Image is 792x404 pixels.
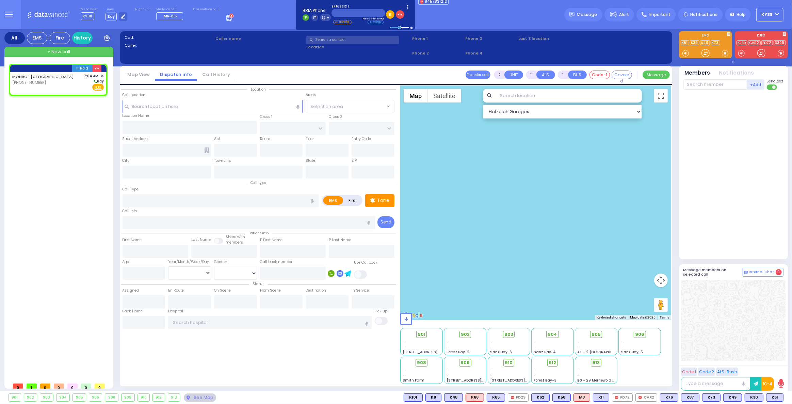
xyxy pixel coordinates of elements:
div: K8 [425,393,441,402]
span: - [490,368,492,373]
div: All [4,32,25,44]
button: Map camera controls [654,274,668,287]
label: Assigned [123,288,139,293]
label: On Scene [214,288,231,293]
a: History [72,32,93,44]
span: 0 [13,384,23,389]
div: BLS [487,393,505,402]
div: BLS [660,393,678,402]
span: Phone 2 [412,50,463,56]
div: BLS [552,393,571,402]
span: Bay [106,13,117,20]
input: Search location here [123,100,303,113]
div: K58 [552,393,571,402]
span: 0 [67,384,78,389]
label: EMS [323,196,343,205]
button: Transfer call [466,71,490,79]
label: Areas [306,92,316,98]
div: ALS [466,393,484,402]
span: [STREET_ADDRESS][PERSON_NAME] [403,349,467,355]
span: [STREET_ADDRESS][PERSON_NAME] [447,378,511,383]
button: Code 1 [681,368,697,376]
span: - [403,373,405,378]
span: + New call [47,48,70,55]
a: K49 [700,40,710,45]
span: Smith Farm [403,378,425,383]
p: Tone [377,197,389,204]
button: Notifications [719,69,754,77]
span: Phone 4 [465,50,516,56]
div: K11 [593,393,609,402]
span: ✕ [101,73,104,79]
span: - [578,368,580,373]
span: 0 [40,384,50,389]
label: Call back number [260,259,292,265]
span: Patient info [245,231,272,236]
span: - [534,344,536,349]
button: Send [377,216,394,228]
span: Sanz Bay-5 [621,349,643,355]
span: 913 [593,359,600,366]
span: Forest Bay-3 [534,378,556,383]
span: Notifications [690,12,717,18]
label: Location Name [123,113,149,119]
span: KY38 [762,12,773,18]
label: ZIP [352,158,357,164]
label: En Route [168,288,184,293]
div: 913 [168,394,180,401]
button: Show satellite imagery [427,89,461,103]
span: - [534,373,536,378]
label: Back Home [123,309,143,314]
span: - [490,344,492,349]
img: message.svg [569,12,575,17]
span: members [226,240,243,245]
span: 905 [592,331,601,338]
span: 7:04 AM [84,74,99,79]
span: Sanz Bay-6 [490,349,512,355]
span: - [578,373,580,378]
label: Destination [306,288,326,293]
button: ALS-Rush [716,368,738,376]
label: Cad: [125,35,213,41]
div: 901 [9,394,21,401]
button: Code-1 [589,71,610,79]
label: First Name [123,237,142,243]
button: Hold [72,65,93,72]
div: BLS [723,393,742,402]
div: 909 [122,394,134,401]
span: 910 [505,359,513,366]
div: 906 [89,394,102,401]
div: K87 [681,393,699,402]
span: Bay [93,79,104,84]
li: Merge [368,20,384,24]
div: K76 [660,393,678,402]
button: BUS [568,71,587,79]
div: Year/Month/Week/Day [168,259,211,265]
span: BRIA Phone [303,7,331,14]
span: Internal Chat [749,270,774,275]
span: 902 [461,331,470,338]
span: [PHONE_NUMBER] [12,80,46,85]
label: In Service [352,288,369,293]
div: K66 [487,393,505,402]
div: ALS [573,393,590,402]
a: Map View [122,71,155,78]
span: Status [249,281,268,286]
span: 909 [460,359,470,366]
div: 910 [138,394,150,401]
label: Cross 2 [329,114,342,120]
label: Fire [343,196,362,205]
input: Search member [683,79,747,90]
img: red-radio-icon.svg [615,396,618,399]
span: - [490,373,492,378]
a: Call History [197,71,235,78]
span: 8457831212 [332,5,385,9]
span: 904 [548,331,557,338]
label: Call Type [123,187,139,192]
label: Turn off text [767,84,778,91]
div: FD29 [508,393,529,402]
span: 0 [81,384,91,389]
span: Sanz Bay-4 [534,349,556,355]
div: 903 [40,394,53,401]
span: Message [577,11,597,18]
